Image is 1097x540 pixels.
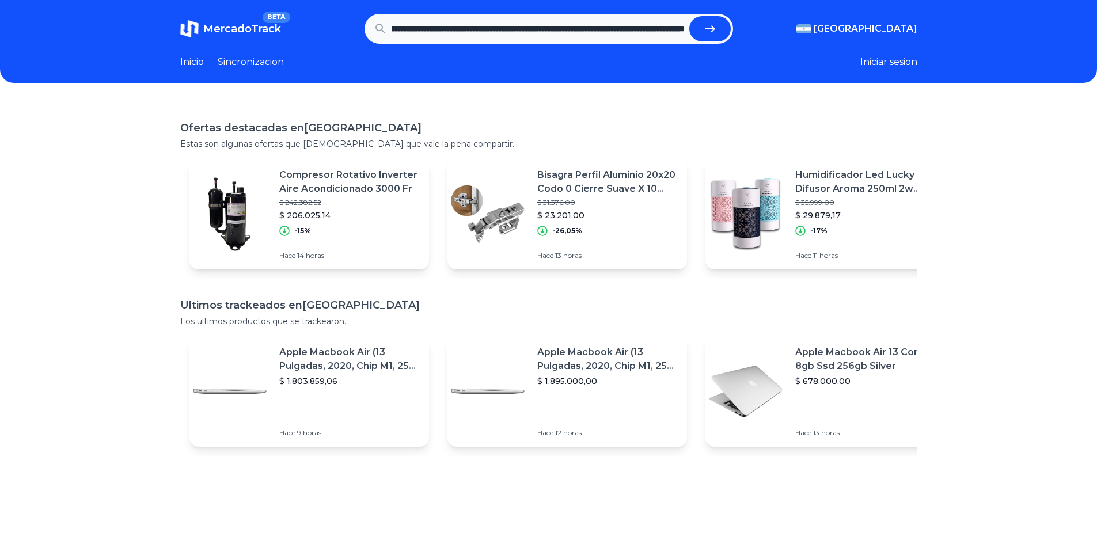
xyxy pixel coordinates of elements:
p: Apple Macbook Air (13 Pulgadas, 2020, Chip M1, 256 Gb De Ssd, 8 Gb De Ram) - Plata [537,345,678,373]
img: Featured image [189,351,270,432]
p: Apple Macbook Air (13 Pulgadas, 2020, Chip M1, 256 Gb De Ssd, 8 Gb De Ram) - Plata [279,345,420,373]
img: Featured image [189,174,270,254]
p: $ 31.376,00 [537,198,678,207]
p: Los ultimos productos que se trackearon. [180,315,917,327]
p: Apple Macbook Air 13 Core I5 8gb Ssd 256gb Silver [795,345,936,373]
p: -15% [294,226,311,235]
h1: Ultimos trackeados en [GEOGRAPHIC_DATA] [180,297,917,313]
img: MercadoTrack [180,20,199,38]
p: Compresor Rotativo Inverter Aire Acondicionado 3000 Fr [279,168,420,196]
a: Featured imageHumidificador Led Lucky Cup Difusor Aroma 250ml 2w Tutecno$ 35.999,00$ 29.879,17-17... [705,159,945,269]
p: Hace 13 horas [537,251,678,260]
p: $ 1.803.859,06 [279,375,420,387]
p: Hace 11 horas [795,251,936,260]
p: -17% [810,226,828,235]
a: MercadoTrackBETA [180,20,281,38]
a: Inicio [180,55,204,69]
span: [GEOGRAPHIC_DATA] [814,22,917,36]
p: Bisagra Perfil Aluminio 20x20 Codo 0 Cierre Suave X 10 Unid [537,168,678,196]
a: Featured imageApple Macbook Air 13 Core I5 8gb Ssd 256gb Silver$ 678.000,00Hace 13 horas [705,336,945,447]
p: Humidificador Led Lucky Cup Difusor Aroma 250ml 2w Tutecno [795,168,936,196]
img: Featured image [705,351,786,432]
img: Featured image [447,174,528,254]
p: Hace 12 horas [537,428,678,438]
img: Argentina [796,24,811,33]
p: $ 23.201,00 [537,210,678,221]
a: Featured imageApple Macbook Air (13 Pulgadas, 2020, Chip M1, 256 Gb De Ssd, 8 Gb De Ram) - Plata$... [447,336,687,447]
span: MercadoTrack [203,22,281,35]
p: $ 1.895.000,00 [537,375,678,387]
p: Hace 14 horas [279,251,420,260]
p: $ 242.382,52 [279,198,420,207]
h1: Ofertas destacadas en [GEOGRAPHIC_DATA] [180,120,917,136]
p: $ 678.000,00 [795,375,936,387]
a: Featured imageApple Macbook Air (13 Pulgadas, 2020, Chip M1, 256 Gb De Ssd, 8 Gb De Ram) - Plata$... [189,336,429,447]
p: -26,05% [552,226,582,235]
span: BETA [263,12,290,23]
p: Hace 9 horas [279,428,420,438]
img: Featured image [447,351,528,432]
p: $ 29.879,17 [795,210,936,221]
a: Featured imageCompresor Rotativo Inverter Aire Acondicionado 3000 Fr$ 242.382,52$ 206.025,14-15%H... [189,159,429,269]
p: Estas son algunas ofertas que [DEMOGRAPHIC_DATA] que vale la pena compartir. [180,138,917,150]
img: Featured image [705,174,786,254]
button: Iniciar sesion [860,55,917,69]
a: Sincronizacion [218,55,284,69]
p: $ 35.999,00 [795,198,936,207]
p: Hace 13 horas [795,428,936,438]
a: Featured imageBisagra Perfil Aluminio 20x20 Codo 0 Cierre Suave X 10 Unid$ 31.376,00$ 23.201,00-2... [447,159,687,269]
button: [GEOGRAPHIC_DATA] [796,22,917,36]
p: $ 206.025,14 [279,210,420,221]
